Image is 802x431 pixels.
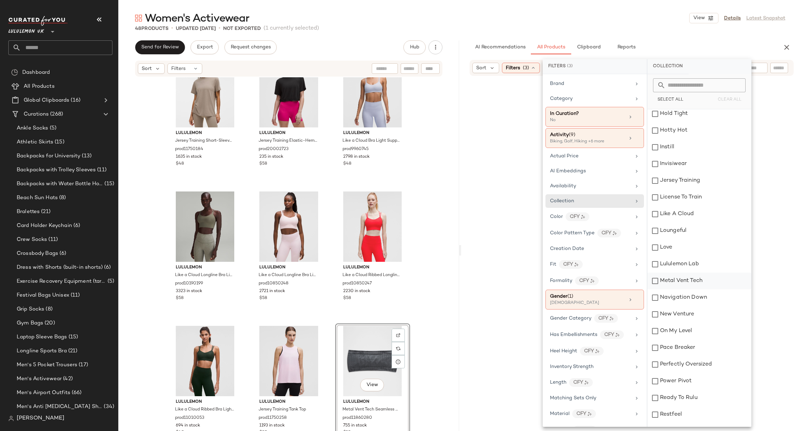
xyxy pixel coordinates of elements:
span: • [219,24,220,33]
div: CFY [580,347,604,355]
span: (8) [58,194,66,202]
span: Actual Price [550,154,579,159]
span: Longline Sports Bra [17,347,67,355]
span: Filters [506,64,520,72]
span: Fit [550,262,556,267]
span: Gym Bags [17,319,43,327]
span: Activity [550,132,569,138]
span: Backpacks with Trolley Sleeves [17,166,96,174]
span: (13) [80,152,92,160]
p: Not Exported [223,25,261,32]
img: ai.DGldD1NL.svg [615,333,620,337]
span: Heel Height [550,348,577,354]
span: (16) [69,96,80,104]
span: Global Clipboards [24,96,69,104]
span: Exercise Recovery Equipment (target mobility + muscle recovery equipment) [17,277,106,285]
span: $48 [176,161,184,167]
span: (1 currently selected) [264,24,319,33]
span: Brand [550,81,564,86]
img: LU9CDRS_070424_1 [338,326,408,396]
img: ai.DGldD1NL.svg [584,381,589,385]
span: lululemon [176,130,235,136]
span: 694 in stock [176,423,200,429]
span: All Products [537,45,565,50]
span: lululemon [343,130,402,136]
span: prod10850248 [259,281,289,287]
span: In Curation? [550,111,579,116]
p: updated [DATE] [176,25,216,32]
img: svg%3e [396,333,400,337]
span: (34) [102,403,114,411]
img: LW2D03S_019295_1 [338,191,408,262]
img: LW2CY0S_035486_1 [254,191,324,262]
span: Send for Review [141,45,179,50]
span: Gender [550,294,567,299]
span: Like a Cloud Ribbed Longline Bra Light Support, B/C Cup [343,272,401,279]
span: lululemon [259,265,318,271]
span: Men's 5 Pocket Trousers [17,361,77,369]
img: svg%3e [135,15,142,22]
span: (9) [569,132,575,138]
span: Laptop Sleeve Bags [17,333,67,341]
span: (66) [70,389,82,397]
span: prod11750184 [175,146,203,152]
span: (1) [567,294,573,299]
span: (15) [103,180,114,188]
button: View [360,379,384,391]
span: (5) [106,277,114,285]
span: Matching Sets Only [550,395,596,401]
span: (268) [49,110,63,118]
span: (6) [72,222,80,230]
span: Men's Airport Outfits [17,389,70,397]
span: Men's Anti [MEDICAL_DATA] Shorts [17,403,102,411]
span: $58 [176,295,183,301]
div: No [550,117,620,124]
span: 48 [135,26,141,31]
span: Hub [410,45,419,50]
span: View [366,382,378,388]
div: CFY [559,260,583,269]
div: CFY [566,212,589,221]
span: Ankle Socks [17,124,48,132]
span: Women's Activewear [145,12,249,26]
img: ai.DGldD1NL.svg [613,231,617,235]
div: [DEMOGRAPHIC_DATA] [550,300,620,306]
span: (6) [58,250,66,258]
span: View [693,15,705,21]
span: Curations [24,110,49,118]
span: (6) [103,264,111,272]
span: (5) [48,124,56,132]
span: • [171,24,173,33]
span: AI Embeddings [550,169,586,174]
span: Export [196,45,213,50]
span: Like a Cloud Longline Bra Light Support, B/C Cup [175,272,234,279]
span: (20) [43,319,55,327]
span: prod9960745 [343,146,369,152]
span: Material [550,411,569,416]
span: (42) [62,375,73,383]
span: Festival Bags Unisex [17,291,69,299]
span: All Products [24,83,55,91]
span: Sort [476,64,486,72]
img: svg%3e [11,69,18,76]
span: Backpacks for University [17,152,80,160]
span: Card Holder Keychain [17,222,72,230]
button: Request changes [225,40,277,54]
span: Formality [550,278,572,283]
span: (3) [567,63,573,70]
span: Jersey Training Elastic-Hem Short-Sleeve Shirt [259,138,317,144]
img: cfy_white_logo.C9jOOHJF.svg [8,16,68,26]
img: LW1ES8S_070105_1 [254,326,324,396]
img: ai.DGldD1NL.svg [590,279,595,283]
span: Bralettes [17,208,40,216]
span: $58 [259,295,267,301]
span: Lululemon UK [8,24,44,36]
span: prod11750258 [259,415,287,421]
span: Crew Socks [17,236,47,244]
span: 3323 in stock [176,288,202,295]
span: AI Recommendations [475,45,526,50]
span: Creation Date [550,246,584,251]
span: Filters [171,65,186,72]
span: 1193 in stock [259,423,285,429]
span: prod10850247 [343,281,372,287]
